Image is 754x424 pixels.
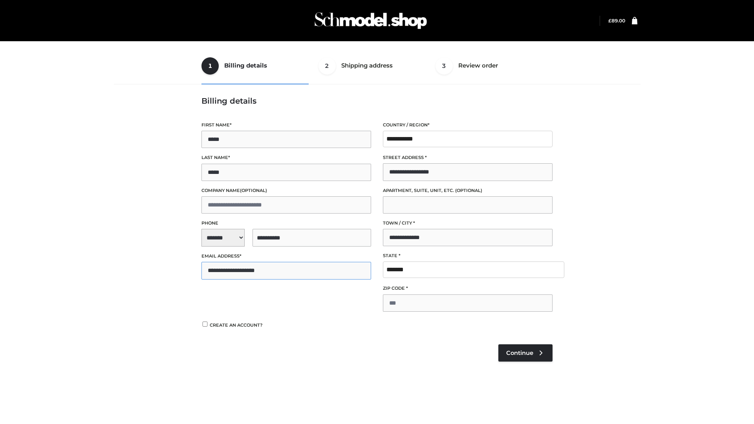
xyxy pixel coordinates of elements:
label: Town / City [383,219,553,227]
span: £ [608,18,611,24]
label: ZIP Code [383,285,553,292]
label: State [383,252,553,260]
label: Last name [201,154,371,161]
h3: Billing details [201,96,553,106]
span: (optional) [240,188,267,193]
a: £89.00 [608,18,625,24]
label: Company name [201,187,371,194]
bdi: 89.00 [608,18,625,24]
span: (optional) [455,188,482,193]
a: Continue [498,344,553,362]
label: Street address [383,154,553,161]
label: Apartment, suite, unit, etc. [383,187,553,194]
label: Phone [201,219,371,227]
label: First name [201,121,371,129]
label: Country / Region [383,121,553,129]
span: Create an account? [210,322,263,328]
img: Schmodel Admin 964 [312,5,430,36]
label: Email address [201,252,371,260]
span: Continue [506,349,533,356]
input: Create an account? [201,322,209,327]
